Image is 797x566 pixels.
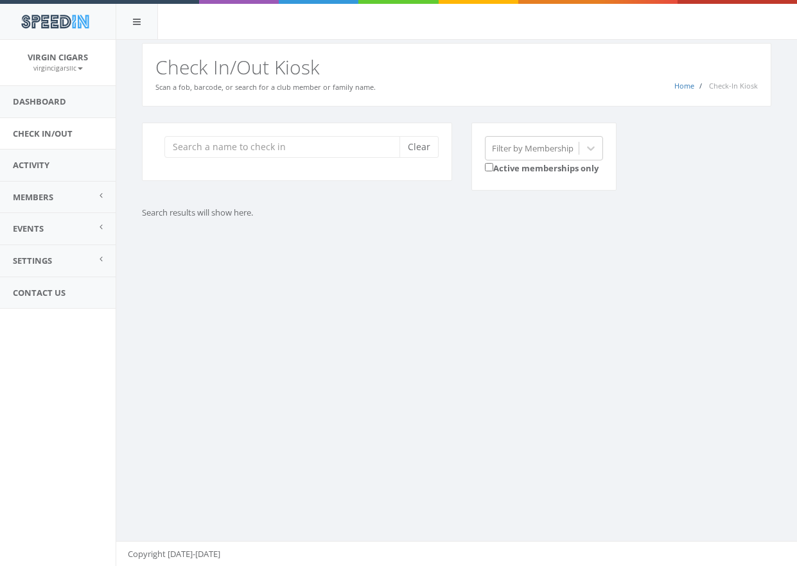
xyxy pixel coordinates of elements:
a: Home [674,81,694,90]
p: Search results will show here. [142,207,739,219]
button: Clear [399,136,439,158]
h2: Check In/Out Kiosk [155,56,758,78]
div: Filter by Membership [492,142,574,154]
input: Search a name to check in [164,136,409,158]
span: Members [13,191,53,203]
img: speedin_logo.png [15,10,95,33]
span: Virgin Cigars [28,51,88,63]
a: virgincigarsllc [33,62,83,73]
small: Scan a fob, barcode, or search for a club member or family name. [155,82,376,92]
label: Active memberships only [485,160,599,175]
small: virgincigarsllc [33,64,83,73]
span: Contact Us [13,287,66,298]
span: Events [13,223,44,234]
span: Settings [13,255,52,266]
input: Active memberships only [485,163,493,171]
span: Check-In Kiosk [709,81,758,90]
